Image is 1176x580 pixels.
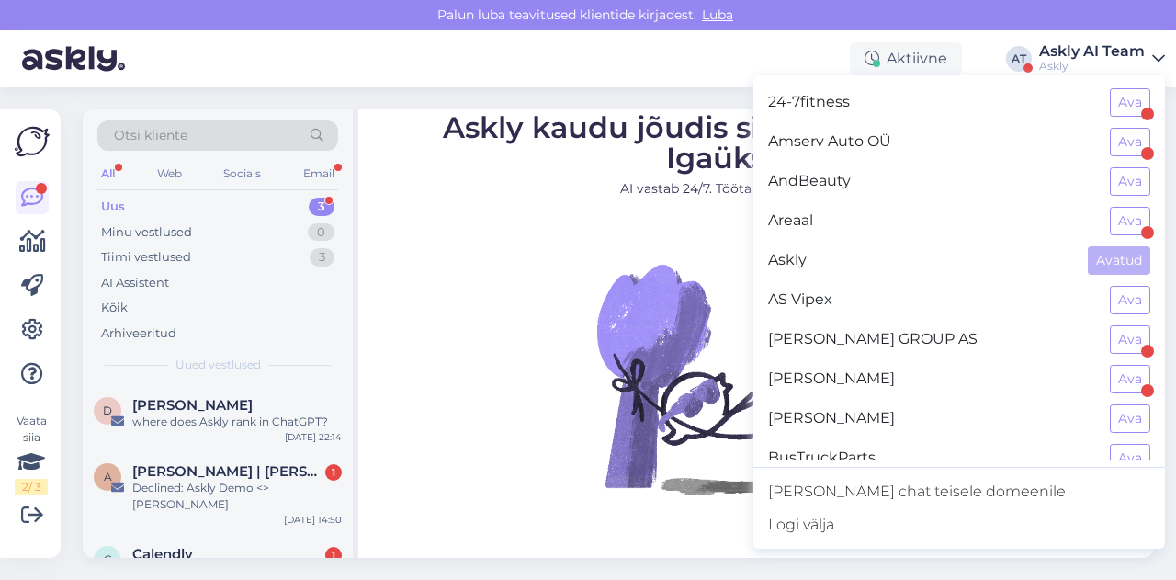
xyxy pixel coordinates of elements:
[101,198,125,216] div: Uus
[308,223,334,242] div: 0
[753,508,1165,541] div: Logi välja
[310,248,334,267] div: 3
[285,430,342,444] div: [DATE] 22:14
[220,162,265,186] div: Socials
[300,162,338,186] div: Email
[768,365,1095,393] span: [PERSON_NAME]
[132,397,253,414] span: Dan Erickson
[15,479,48,495] div: 2 / 3
[753,475,1165,508] a: [PERSON_NAME] chat teisele domeenile
[591,212,922,543] img: No Chat active
[101,299,128,317] div: Kõik
[1110,88,1150,117] button: Ava
[132,546,193,563] span: Calendly
[1088,246,1150,275] button: Avatud
[114,126,187,145] span: Otsi kliente
[15,124,50,159] img: Askly Logo
[309,198,334,216] div: 3
[768,88,1095,117] span: 24-7fitness
[1006,46,1032,72] div: AT
[768,325,1095,354] span: [PERSON_NAME] GROUP AS
[175,357,261,373] span: Uued vestlused
[132,414,342,430] div: where does Askly rank in ChatGPT?
[768,167,1095,196] span: AndBeauty
[1039,59,1145,74] div: Askly
[103,404,112,417] span: D
[153,162,186,186] div: Web
[104,552,112,566] span: C
[1110,365,1150,393] button: Ava
[768,128,1095,156] span: Amserv Auto OÜ
[443,108,1069,175] span: Askly kaudu jõudis sinuni juba klienti. Igaüks loeb.
[696,6,739,23] span: Luba
[101,223,192,242] div: Minu vestlused
[101,248,191,267] div: Tiimi vestlused
[443,178,1069,198] p: AI vastab 24/7. Tööta nutikamalt juba täna.
[1110,207,1150,235] button: Ava
[15,413,48,495] div: Vaata siia
[284,513,342,527] div: [DATE] 14:50
[1039,44,1145,59] div: Askly AI Team
[768,246,1073,275] span: Askly
[1110,128,1150,156] button: Ava
[132,480,342,513] div: Declined: Askly Demo <> [PERSON_NAME]
[97,162,119,186] div: All
[768,207,1095,235] span: Areaal
[1110,286,1150,314] button: Ava
[1110,404,1150,433] button: Ava
[1110,444,1150,472] button: Ava
[104,470,112,483] span: A
[325,547,342,563] div: 1
[768,286,1095,314] span: AS Vipex
[325,464,342,481] div: 1
[850,42,962,75] div: Aktiivne
[1110,167,1150,196] button: Ava
[768,404,1095,433] span: [PERSON_NAME]
[132,463,323,480] span: Agata Rosenberg | ROHE AUTO
[101,274,169,292] div: AI Assistent
[1039,44,1165,74] a: Askly AI TeamAskly
[101,324,176,343] div: Arhiveeritud
[768,444,1095,472] span: BusTruckParts
[1110,325,1150,354] button: Ava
